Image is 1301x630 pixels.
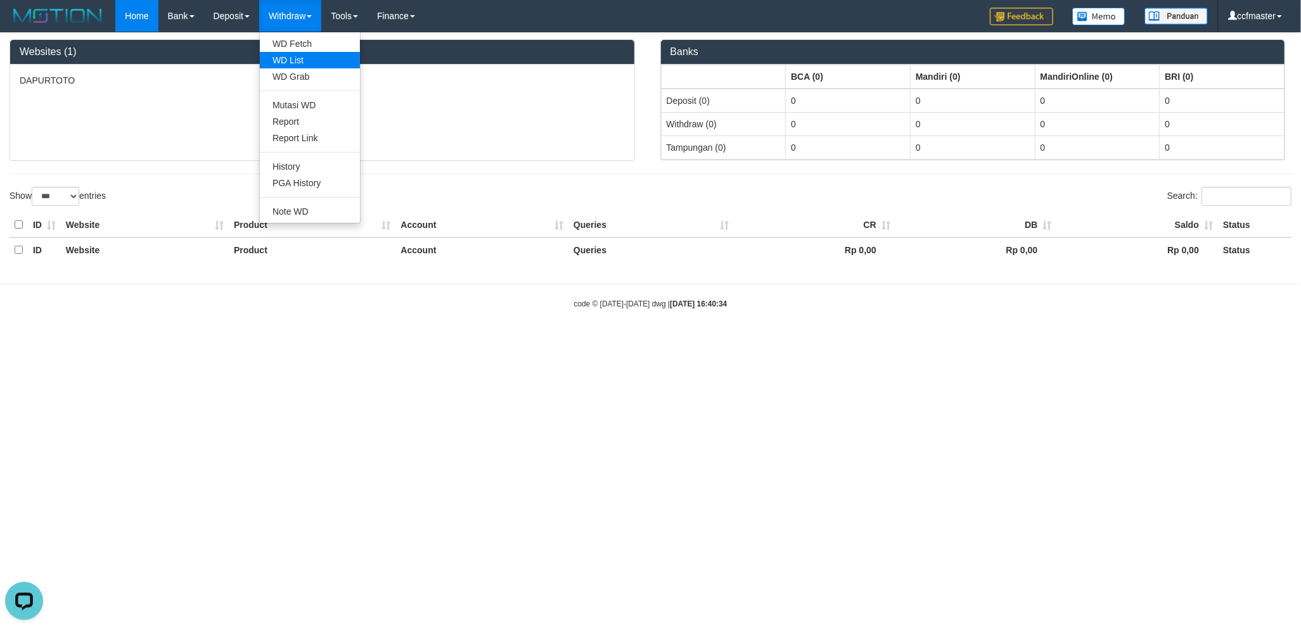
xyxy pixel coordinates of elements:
th: Account [395,237,568,262]
select: Showentries [32,187,79,206]
h3: Banks [670,46,1276,58]
th: Website [61,237,229,262]
img: panduan.png [1144,8,1208,25]
strong: [DATE] 16:40:34 [670,299,727,308]
th: ID [28,213,61,237]
th: Group: activate to sort column ascending [786,65,911,89]
td: Deposit (0) [661,89,786,113]
th: Rp 0,00 [734,237,895,262]
td: Tampungan (0) [661,135,786,159]
th: ID [28,237,61,262]
a: History [260,158,360,175]
td: 0 [1160,135,1285,159]
small: code © [DATE]-[DATE] dwg | [574,299,727,308]
th: Rp 0,00 [895,237,1057,262]
th: Status [1218,213,1291,237]
td: 0 [910,135,1035,159]
a: WD Fetch [260,35,360,52]
th: CR [734,213,895,237]
a: Report [260,113,360,130]
td: 0 [1160,89,1285,113]
th: Group: activate to sort column ascending [1160,65,1285,89]
a: Note WD [260,203,360,220]
a: WD Grab [260,68,360,85]
th: Product [229,213,395,237]
a: Report Link [260,130,360,146]
label: Search: [1167,187,1291,206]
h3: Websites (1) [20,46,625,58]
a: WD List [260,52,360,68]
th: Rp 0,00 [1056,237,1218,262]
th: Saldo [1056,213,1218,237]
td: 0 [786,112,911,135]
a: Mutasi WD [260,97,360,113]
th: Queries [568,237,734,262]
label: Show entries [10,187,106,206]
td: 0 [1160,112,1285,135]
th: Product [229,237,395,262]
td: 0 [910,112,1035,135]
td: 0 [910,89,1035,113]
a: PGA History [260,175,360,191]
th: Website [61,213,229,237]
th: Status [1218,237,1291,262]
td: 0 [1035,135,1160,159]
img: Feedback.jpg [990,8,1053,25]
img: Button%20Memo.svg [1072,8,1125,25]
td: 0 [786,135,911,159]
p: DAPURTOTO [20,74,625,87]
th: Group: activate to sort column ascending [1035,65,1160,89]
th: Account [395,213,568,237]
td: 0 [1035,89,1160,113]
td: 0 [786,89,911,113]
th: DB [895,213,1057,237]
button: Open LiveChat chat widget [5,5,43,43]
th: Group: activate to sort column ascending [910,65,1035,89]
td: Withdraw (0) [661,112,786,135]
td: 0 [1035,112,1160,135]
img: MOTION_logo.png [10,6,106,25]
input: Search: [1202,187,1291,206]
th: Group: activate to sort column ascending [661,65,786,89]
th: Queries [568,213,734,237]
